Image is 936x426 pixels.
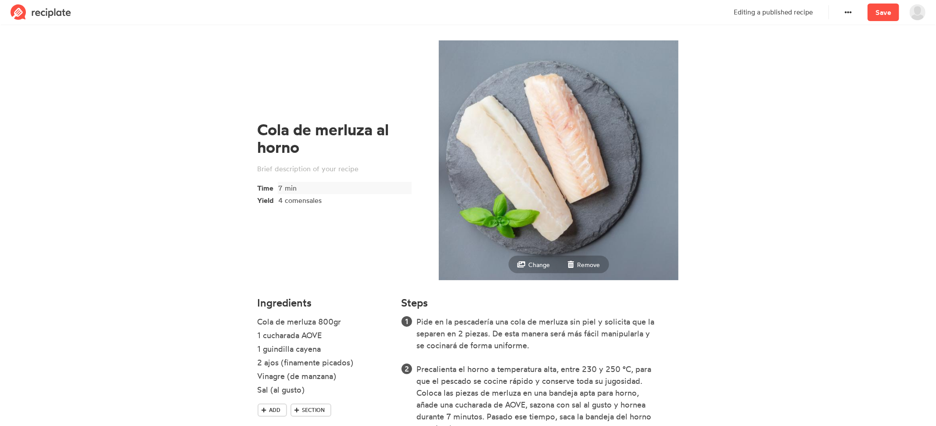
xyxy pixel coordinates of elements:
img: User's avatar [910,4,925,20]
span: Time [258,181,279,193]
h4: Steps [401,297,428,309]
div: 7 min [279,183,408,193]
p: Editing a published recipe [734,7,813,18]
div: 2 ajos (finamente picados) [258,357,367,368]
span: Section [302,406,325,414]
div: Vinagre (de manzana) [258,370,367,382]
small: Change [529,261,550,268]
img: d945209e348d4636838abc6044c092f0.jpg [439,40,679,281]
span: Add [269,406,281,414]
div: Pide en la pescadería una cola de merluza sin piel y solicita que la separen en 2 piezas. De esta... [416,316,655,351]
h4: Ingredients [258,297,391,309]
div: Cola de merluza al horno [258,121,422,156]
span: Yield [258,193,279,206]
a: Save [868,4,899,21]
div: Cola de merluza 800gr [258,316,367,328]
div: 1 cucharada AOVE [258,329,367,341]
img: Reciplate [11,4,71,20]
div: 4 comensales [279,195,408,206]
small: Remove [577,261,600,268]
div: Sal (al gusto) [258,384,367,396]
div: 1 guindilla cayena [258,343,367,355]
